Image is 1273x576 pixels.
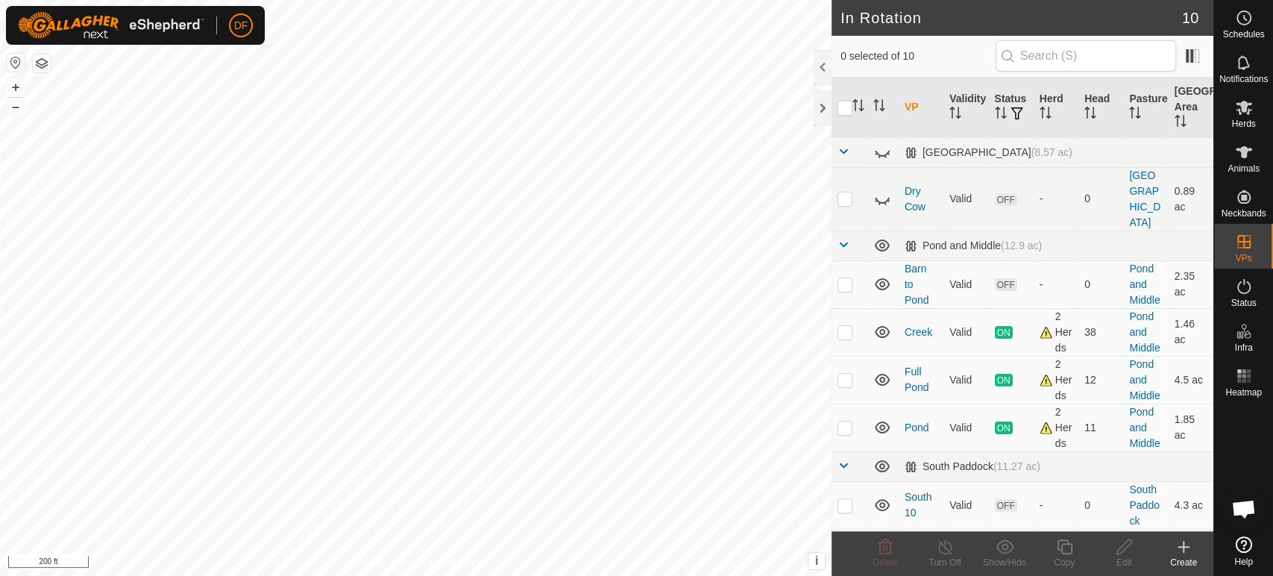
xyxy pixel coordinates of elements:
div: Show/Hide [975,556,1034,569]
h2: In Rotation [840,9,1182,27]
a: Contact Us [430,557,474,570]
a: Privacy Policy [356,557,412,570]
div: - [1040,498,1072,513]
td: Valid [943,481,988,529]
a: South Paddock [1129,483,1159,527]
a: Pond and Middle [1129,406,1160,449]
button: + [7,78,25,96]
span: Notifications [1219,75,1268,84]
span: Help [1234,557,1253,566]
span: Heatmap [1225,388,1262,397]
div: Turn Off [915,556,975,569]
th: Pasture [1123,78,1168,138]
span: OFF [995,499,1017,512]
span: DF [234,18,248,34]
span: Schedules [1222,30,1264,39]
th: [GEOGRAPHIC_DATA] Area [1169,78,1213,138]
a: Dry Cow [905,185,925,213]
button: Reset Map [7,54,25,72]
span: ON [995,422,1013,434]
a: Pond and Middle [1129,263,1160,306]
span: Herds [1231,119,1255,128]
th: VP [899,78,943,138]
td: 38 [1078,308,1123,356]
td: 4.3 ac [1169,481,1213,529]
div: 2 Herds [1040,357,1072,404]
span: i [815,554,818,567]
div: Open chat [1222,486,1266,531]
span: 10 [1182,7,1198,29]
td: 2.35 ac [1169,260,1213,308]
span: (12.9 ac) [1001,240,1042,251]
td: 0 [1078,481,1123,529]
td: 0 [1078,260,1123,308]
span: OFF [995,278,1017,291]
td: 4.5 ac [1169,356,1213,404]
td: Valid [943,260,988,308]
span: Infra [1234,343,1252,352]
div: Create [1154,556,1213,569]
td: Valid [943,308,988,356]
td: 0.89 ac [1169,167,1213,231]
span: Delete [873,557,899,568]
p-sorticon: Activate to sort [873,101,885,113]
span: ON [995,374,1013,386]
td: 1.85 ac [1169,404,1213,451]
span: 0 selected of 10 [840,48,996,64]
span: ON [995,326,1013,339]
td: 1.46 ac [1169,308,1213,356]
button: – [7,98,25,116]
img: Gallagher Logo [18,12,204,39]
td: 0 [1078,167,1123,231]
input: Search (S) [996,40,1176,72]
button: i [808,553,825,569]
button: Map Layers [33,54,51,72]
div: Pond and Middle [905,240,1042,252]
div: - [1040,277,1072,292]
p-sorticon: Activate to sort [1084,109,1096,121]
span: Neckbands [1221,209,1266,218]
p-sorticon: Activate to sort [852,101,864,113]
span: (11.27 ac) [993,460,1040,472]
a: Help [1214,530,1273,572]
div: South Paddock [905,460,1040,473]
th: Head [1078,78,1123,138]
a: Barn to Pond [905,263,929,306]
span: Animals [1228,164,1260,173]
a: Full Pond [905,366,929,393]
div: 2 Herds [1040,309,1072,356]
a: Pond [905,422,929,433]
td: Valid [943,404,988,451]
div: Copy [1034,556,1094,569]
a: [GEOGRAPHIC_DATA] [1129,169,1160,228]
a: Creek [905,326,932,338]
p-sorticon: Activate to sort [995,109,1007,121]
div: Edit [1094,556,1154,569]
p-sorticon: Activate to sort [949,109,961,121]
span: Status [1230,298,1256,307]
div: 2 Herds [1040,404,1072,451]
div: [GEOGRAPHIC_DATA] [905,146,1072,159]
a: South 10 [905,491,932,519]
td: Valid [943,167,988,231]
span: OFF [995,193,1017,206]
th: Herd [1034,78,1078,138]
p-sorticon: Activate to sort [1175,117,1186,129]
a: Pond and Middle [1129,358,1160,401]
span: (8.57 ac) [1031,146,1072,158]
td: 12 [1078,356,1123,404]
p-sorticon: Activate to sort [1129,109,1141,121]
td: Valid [943,356,988,404]
span: VPs [1235,254,1251,263]
td: 11 [1078,404,1123,451]
div: - [1040,191,1072,207]
a: Pond and Middle [1129,310,1160,354]
th: Status [989,78,1034,138]
p-sorticon: Activate to sort [1040,109,1052,121]
th: Validity [943,78,988,138]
